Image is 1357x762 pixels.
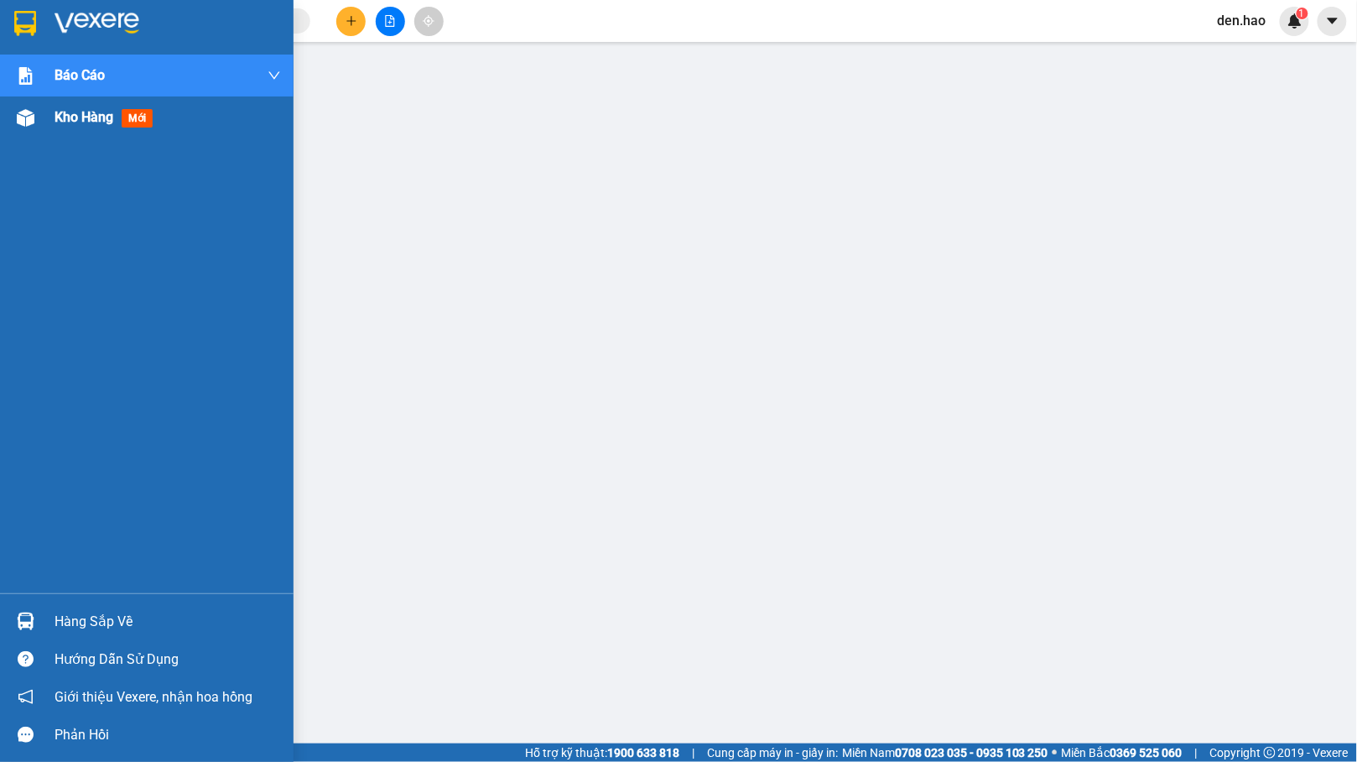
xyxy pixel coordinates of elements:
span: Miền Bắc [1062,744,1183,762]
span: Kho hàng [55,109,113,125]
span: Cung cấp máy in - giấy in: [707,744,838,762]
img: warehouse-icon [17,109,34,127]
span: Hỗ trợ kỹ thuật: [525,744,679,762]
span: Miền Nam [842,744,1048,762]
span: notification [18,689,34,705]
span: down [268,69,281,82]
img: logo-vxr [14,11,36,36]
span: Giới thiệu Vexere, nhận hoa hồng [55,686,252,707]
sup: 1 [1297,8,1308,19]
button: aim [414,7,444,36]
span: message [18,727,34,743]
img: icon-new-feature [1287,13,1302,29]
button: plus [336,7,366,36]
div: Hàng sắp về [55,609,281,634]
span: ⚪️ [1053,749,1058,756]
button: caret-down [1318,7,1347,36]
strong: 0708 023 035 - 0935 103 250 [895,746,1048,759]
span: plus [346,15,357,27]
span: | [1195,744,1198,762]
strong: 1900 633 818 [607,746,679,759]
span: caret-down [1325,13,1340,29]
span: copyright [1264,747,1276,759]
span: Báo cáo [55,65,105,86]
span: question-circle [18,651,34,667]
button: file-add [376,7,405,36]
strong: 0369 525 060 [1110,746,1183,759]
span: file-add [384,15,396,27]
img: warehouse-icon [17,613,34,630]
span: | [692,744,694,762]
div: Phản hồi [55,723,281,748]
span: 1 [1299,8,1305,19]
img: solution-icon [17,67,34,85]
div: Hướng dẫn sử dụng [55,647,281,672]
span: mới [122,109,153,128]
span: den.hao [1204,10,1280,31]
span: aim [423,15,434,27]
